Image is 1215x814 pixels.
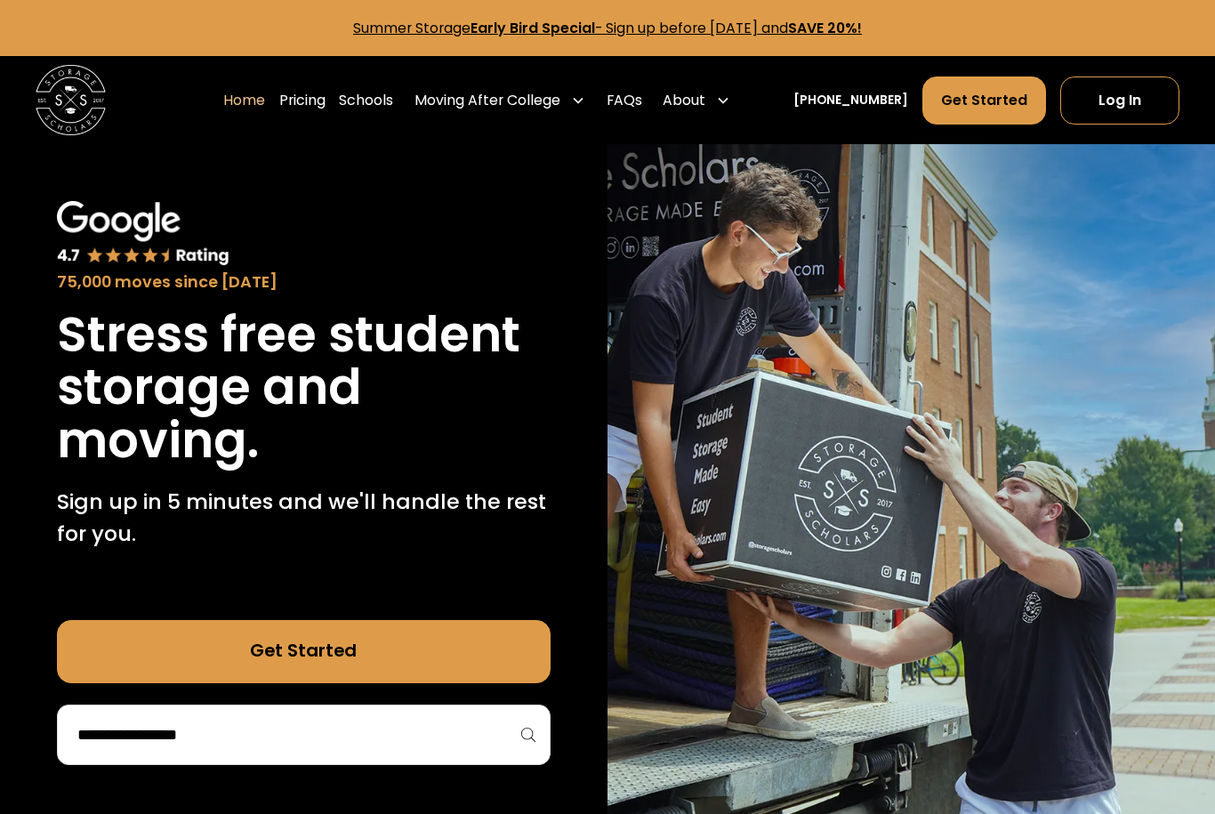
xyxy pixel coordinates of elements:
[57,270,551,294] div: 75,000 moves since [DATE]
[36,65,106,135] img: Storage Scholars main logo
[57,201,229,267] img: Google 4.7 star rating
[656,76,737,125] div: About
[788,18,862,38] strong: SAVE 20%!
[223,76,265,125] a: Home
[407,76,592,125] div: Moving After College
[279,76,326,125] a: Pricing
[607,76,642,125] a: FAQs
[793,91,908,109] a: [PHONE_NUMBER]
[36,65,106,135] a: home
[414,90,560,111] div: Moving After College
[57,309,551,469] h1: Stress free student storage and moving.
[471,18,595,38] strong: Early Bird Special
[57,620,551,683] a: Get Started
[663,90,705,111] div: About
[922,77,1046,124] a: Get Started
[353,18,862,38] a: Summer StorageEarly Bird Special- Sign up before [DATE] andSAVE 20%!
[339,76,393,125] a: Schools
[1060,77,1180,124] a: Log In
[57,486,551,549] p: Sign up in 5 minutes and we'll handle the rest for you.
